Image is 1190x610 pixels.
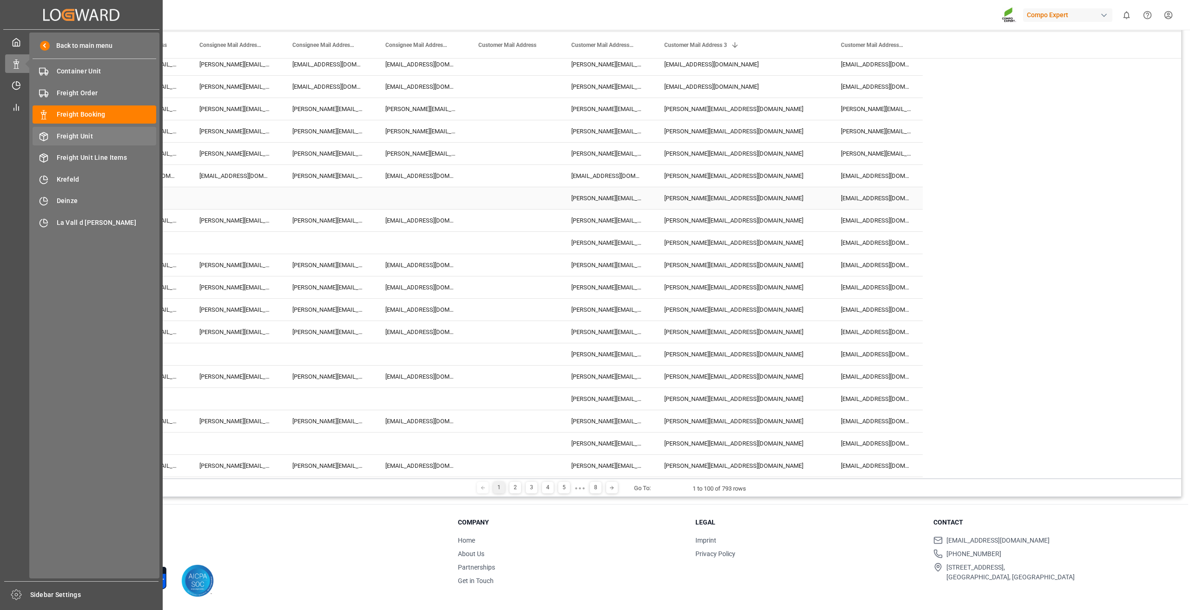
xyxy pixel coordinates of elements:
[95,98,923,120] div: Press SPACE to select this row.
[57,110,157,119] span: Freight Booking
[374,120,467,142] div: [PERSON_NAME][EMAIL_ADDRESS][PERSON_NAME][DOMAIN_NAME]
[478,42,536,48] span: Customer Mail Address
[374,366,467,387] div: [EMAIL_ADDRESS][DOMAIN_NAME]
[830,120,923,142] div: [PERSON_NAME][EMAIL_ADDRESS][PERSON_NAME][DOMAIN_NAME]
[95,232,923,254] div: Press SPACE to select this row.
[558,482,570,493] div: 5
[653,165,830,187] div: [PERSON_NAME][EMAIL_ADDRESS][DOMAIN_NAME]
[33,62,156,80] a: Container Unit
[560,210,653,231] div: [PERSON_NAME][EMAIL_ADDRESS][DOMAIN_NAME]
[30,590,159,600] span: Sidebar Settings
[560,276,653,298] div: [PERSON_NAME][EMAIL_ADDRESS][DOMAIN_NAME]
[281,165,374,187] div: [PERSON_NAME][EMAIL_ADDRESS][DOMAIN_NAME]
[458,550,484,558] a: About Us
[374,98,467,120] div: [PERSON_NAME][EMAIL_ADDRESS][PERSON_NAME][DOMAIN_NAME]
[374,76,467,98] div: [EMAIL_ADDRESS][DOMAIN_NAME]
[695,518,921,527] h3: Legal
[95,187,923,210] div: Press SPACE to select this row.
[560,299,653,321] div: [PERSON_NAME][EMAIL_ADDRESS][DOMAIN_NAME]
[188,299,281,321] div: [PERSON_NAME][EMAIL_ADDRESS][DOMAIN_NAME]
[188,410,281,432] div: [PERSON_NAME][EMAIL_ADDRESS][DOMAIN_NAME]
[653,232,830,254] div: [PERSON_NAME][EMAIL_ADDRESS][DOMAIN_NAME]
[560,455,653,477] div: [PERSON_NAME][EMAIL_ADDRESS][DOMAIN_NAME]
[830,254,923,276] div: [EMAIL_ADDRESS][DOMAIN_NAME]
[830,276,923,298] div: [EMAIL_ADDRESS][DOMAIN_NAME]
[560,388,653,410] div: [PERSON_NAME][EMAIL_ADDRESS][DOMAIN_NAME]
[695,550,735,558] a: Privacy Policy
[933,518,1159,527] h3: Contact
[374,143,467,164] div: [PERSON_NAME][EMAIL_ADDRESS][PERSON_NAME][DOMAIN_NAME]
[653,76,830,98] div: [EMAIL_ADDRESS][DOMAIN_NAME]
[695,537,716,544] a: Imprint
[281,321,374,343] div: [PERSON_NAME][EMAIL_ADDRESS][DOMAIN_NAME]
[33,84,156,102] a: Freight Order
[95,388,923,410] div: Press SPACE to select this row.
[560,254,653,276] div: [PERSON_NAME][EMAIL_ADDRESS][DOMAIN_NAME]
[946,563,1075,582] span: [STREET_ADDRESS], [GEOGRAPHIC_DATA], [GEOGRAPHIC_DATA]
[33,149,156,167] a: Freight Unit Line Items
[57,88,157,98] span: Freight Order
[1023,6,1116,24] button: Compo Expert
[458,537,475,544] a: Home
[653,455,830,477] div: [PERSON_NAME][EMAIL_ADDRESS][DOMAIN_NAME]
[653,276,830,298] div: [PERSON_NAME][EMAIL_ADDRESS][DOMAIN_NAME]
[653,410,830,432] div: [PERSON_NAME][EMAIL_ADDRESS][DOMAIN_NAME]
[188,276,281,298] div: [PERSON_NAME][EMAIL_ADDRESS][DOMAIN_NAME]
[830,187,923,209] div: [EMAIL_ADDRESS][DOMAIN_NAME]
[653,143,830,164] div: [PERSON_NAME][EMAIL_ADDRESS][DOMAIN_NAME]
[95,76,923,98] div: Press SPACE to select this row.
[61,539,435,548] p: © 2025 Logward. All rights reserved.
[281,143,374,164] div: [PERSON_NAME][EMAIL_ADDRESS][DOMAIN_NAME]
[95,455,923,477] div: Press SPACE to select this row.
[560,410,653,432] div: [PERSON_NAME][EMAIL_ADDRESS][DOMAIN_NAME]
[33,213,156,231] a: La Vall d [PERSON_NAME]
[509,482,521,493] div: 2
[1116,5,1137,26] button: show 0 new notifications
[653,366,830,387] div: [PERSON_NAME][EMAIL_ADDRESS][DOMAIN_NAME]
[1002,7,1017,23] img: Screenshot%202023-09-29%20at%2010.02.21.png_1712312052.png
[374,410,467,432] div: [EMAIL_ADDRESS][DOMAIN_NAME]
[281,254,374,276] div: [PERSON_NAME][EMAIL_ADDRESS][DOMAIN_NAME]
[653,477,830,499] div: [PERSON_NAME][EMAIL_ADDRESS][DOMAIN_NAME]
[560,187,653,209] div: [PERSON_NAME][EMAIL_ADDRESS][DOMAIN_NAME]
[5,76,158,94] a: Timeslot Management
[830,210,923,231] div: [EMAIL_ADDRESS][DOMAIN_NAME]
[458,577,494,584] a: Get in Touch
[95,477,923,499] div: Press SPACE to select this row.
[95,410,923,433] div: Press SPACE to select this row.
[50,41,112,51] span: Back to main menu
[830,343,923,365] div: [EMAIL_ADDRESS][DOMAIN_NAME]
[571,42,634,48] span: Customer Mail Address 2
[374,53,467,75] div: [EMAIL_ADDRESS][DOMAIN_NAME]
[374,477,467,499] div: [EMAIL_ADDRESS][DOMAIN_NAME]
[33,170,156,188] a: Krefeld
[33,105,156,124] a: Freight Booking
[188,76,281,98] div: [PERSON_NAME][EMAIL_ADDRESS][PERSON_NAME][DOMAIN_NAME]
[95,366,923,388] div: Press SPACE to select this row.
[57,175,157,184] span: Krefeld
[590,482,602,493] div: 8
[560,433,653,454] div: [PERSON_NAME][EMAIL_ADDRESS][DOMAIN_NAME]
[560,120,653,142] div: [PERSON_NAME][EMAIL_ADDRESS][PERSON_NAME][DOMAIN_NAME]
[693,484,746,493] div: 1 to 100 of 793 rows
[653,98,830,120] div: [PERSON_NAME][EMAIL_ADDRESS][DOMAIN_NAME]
[458,564,495,571] a: Partnerships
[281,410,374,432] div: [PERSON_NAME][EMAIL_ADDRESS][DOMAIN_NAME]
[95,343,923,366] div: Press SPACE to select this row.
[281,299,374,321] div: [PERSON_NAME][EMAIL_ADDRESS][DOMAIN_NAME]
[374,455,467,477] div: [EMAIL_ADDRESS][DOMAIN_NAME]
[188,321,281,343] div: [PERSON_NAME][EMAIL_ADDRESS][DOMAIN_NAME]
[5,98,158,116] a: My Reports
[946,536,1050,545] span: [EMAIL_ADDRESS][DOMAIN_NAME]
[830,455,923,477] div: [EMAIL_ADDRESS][DOMAIN_NAME]
[458,518,684,527] h3: Company
[61,548,435,556] p: Version 1.1.127
[653,53,830,75] div: [EMAIL_ADDRESS][DOMAIN_NAME]
[830,433,923,454] div: [EMAIL_ADDRESS][DOMAIN_NAME]
[830,232,923,254] div: [EMAIL_ADDRESS][DOMAIN_NAME]
[560,53,653,75] div: [PERSON_NAME][EMAIL_ADDRESS][PERSON_NAME][DOMAIN_NAME]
